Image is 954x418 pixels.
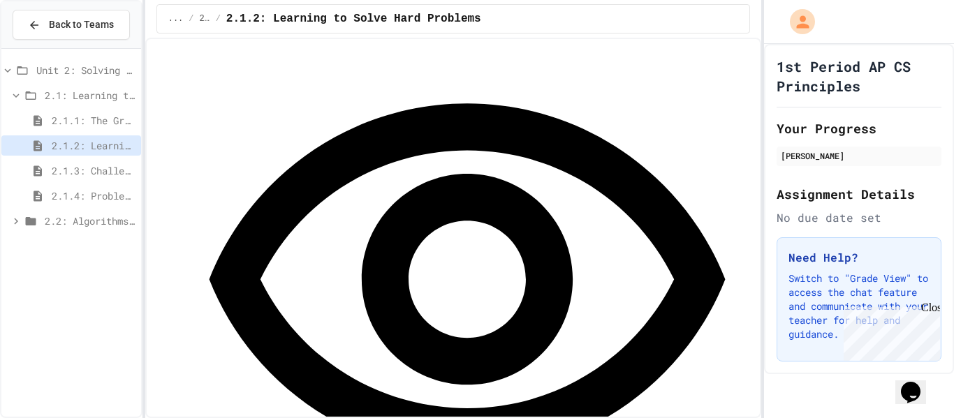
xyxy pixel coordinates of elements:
button: Back to Teams [13,10,130,40]
h2: Assignment Details [777,184,941,204]
span: Unit 2: Solving Problems in Computer Science [36,63,135,77]
p: Switch to "Grade View" to access the chat feature and communicate with your teacher for help and ... [788,271,930,341]
h3: Need Help? [788,249,930,266]
span: ... [168,13,184,24]
span: 2.2: Algorithms - from Pseudocode to Flowcharts [45,214,135,228]
span: 2.1.4: Problem Solving Practice [52,188,135,203]
span: Back to Teams [49,17,114,32]
div: My Account [775,6,819,38]
iframe: chat widget [838,301,940,361]
span: / [216,13,221,24]
div: [PERSON_NAME] [781,149,937,162]
span: 2.1.3: Challenge Problem - The Bridge [52,163,135,178]
span: / [189,13,193,24]
h2: Your Progress [777,119,941,138]
iframe: chat widget [895,362,940,404]
div: Chat with us now!Close [6,6,96,89]
div: No due date set [777,209,941,226]
span: 2.1.2: Learning to Solve Hard Problems [226,10,481,27]
span: 2.1.2: Learning to Solve Hard Problems [52,138,135,153]
span: 2.1: Learning to Solve Hard Problems [200,13,210,24]
span: 2.1.1: The Growth Mindset [52,113,135,128]
span: 2.1: Learning to Solve Hard Problems [45,88,135,103]
h1: 1st Period AP CS Principles [777,57,941,96]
